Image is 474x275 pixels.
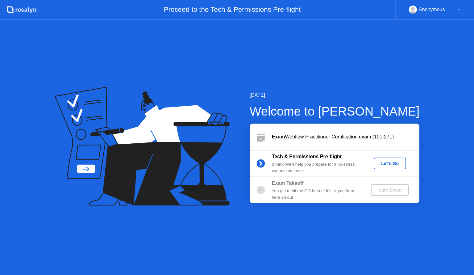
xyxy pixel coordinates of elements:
div: Start Exam [373,188,406,192]
div: Let's Go [376,161,404,166]
div: ▼ [458,6,461,14]
b: Tech & Permissions Pre-flight [272,154,342,159]
button: Start Exam [371,184,409,196]
button: Let's Go [374,158,406,169]
div: Webflow Practitioner Certification exam (101-271) [272,133,419,141]
div: You get to hit the GO button! It’s all you from here on out [272,188,361,201]
b: 5 min [272,162,283,167]
div: Anonymous [419,6,445,14]
div: [DATE] [250,91,420,99]
div: Welcome to [PERSON_NAME] [250,102,420,121]
b: Exam [272,134,285,139]
b: Exam Takeoff [272,180,304,186]
div: : We’ll help you prepare for a no-stress exam experience [272,161,361,174]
